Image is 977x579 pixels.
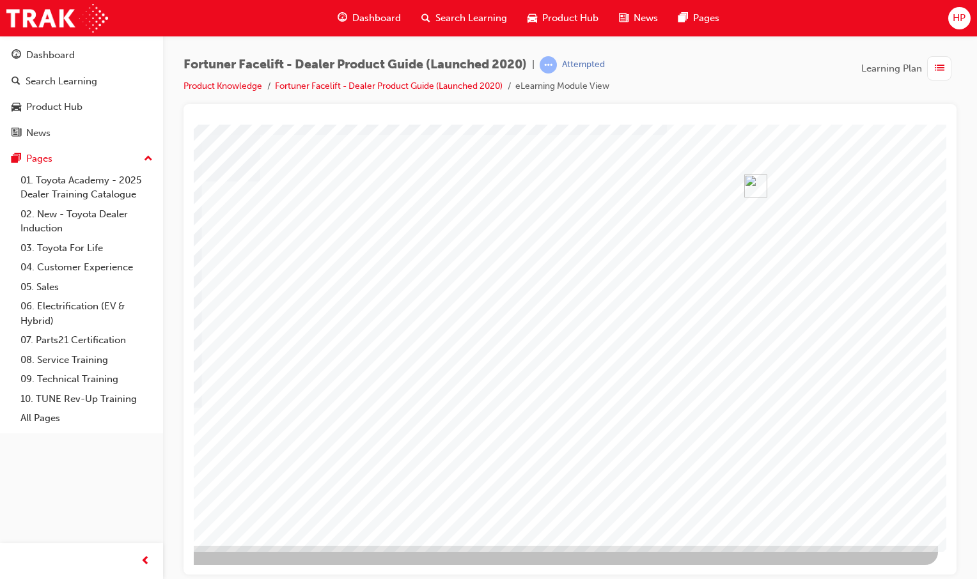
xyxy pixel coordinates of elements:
a: news-iconNews [609,5,668,31]
span: guage-icon [12,50,21,61]
div: News [26,126,51,141]
li: eLearning Module View [515,79,609,94]
span: Dashboard [352,11,401,26]
span: car-icon [12,102,21,113]
span: Pages [693,11,719,26]
span: guage-icon [338,10,347,26]
span: Fortuner Facelift - Dealer Product Guide (Launched 2020) [184,58,527,72]
span: car-icon [528,10,537,26]
button: DashboardSearch LearningProduct HubNews [5,41,158,147]
span: Product Hub [542,11,598,26]
a: 07. Parts21 Certification [15,330,158,350]
span: Learning Plan [861,61,922,76]
img: 246491.svg [551,50,574,73]
button: Pages [5,147,158,171]
span: news-icon [12,128,21,139]
a: All Pages [15,408,158,428]
span: News [634,11,658,26]
a: Product Hub [5,95,158,119]
button: HP [948,7,971,29]
a: 09. Technical Training [15,369,158,389]
button: Learning Plan [861,56,957,81]
span: prev-icon [141,553,150,569]
a: News [5,121,158,145]
a: 01. Toyota Academy - 2025 Dealer Training Catalogue [15,171,158,205]
img: Trak [6,4,108,33]
a: 06. Electrification (EV & Hybrid) [15,297,158,330]
a: 08. Service Training [15,350,158,370]
a: pages-iconPages [668,5,730,31]
a: 05. Sales [15,277,158,297]
a: guage-iconDashboard [327,5,411,31]
span: search-icon [421,10,430,26]
span: pages-icon [12,153,21,165]
span: Search Learning [435,11,507,26]
div: Attempted [562,59,605,71]
a: Search Learning [5,70,158,93]
a: Product Knowledge [184,81,262,91]
a: 02. New - Toyota Dealer Induction [15,205,158,238]
div: Search Learning [26,74,97,89]
div: Pages [26,151,52,166]
a: 10. TUNE Rev-Up Training [15,389,158,409]
span: list-icon [935,61,944,77]
span: up-icon [144,151,153,167]
a: 04. Customer Experience [15,258,158,277]
a: 03. Toyota For Life [15,238,158,258]
div: Product Hub [26,100,82,114]
a: car-iconProduct Hub [517,5,609,31]
div: Dashboard [26,48,75,63]
a: Fortuner Facelift - Dealer Product Guide (Launched 2020) [275,81,503,91]
span: HP [953,11,965,26]
span: search-icon [12,76,20,88]
span: learningRecordVerb_ATTEMPT-icon [540,56,557,73]
a: search-iconSearch Learning [411,5,517,31]
a: Dashboard [5,43,158,67]
span: | [532,58,535,72]
span: news-icon [619,10,629,26]
span: pages-icon [678,10,688,26]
